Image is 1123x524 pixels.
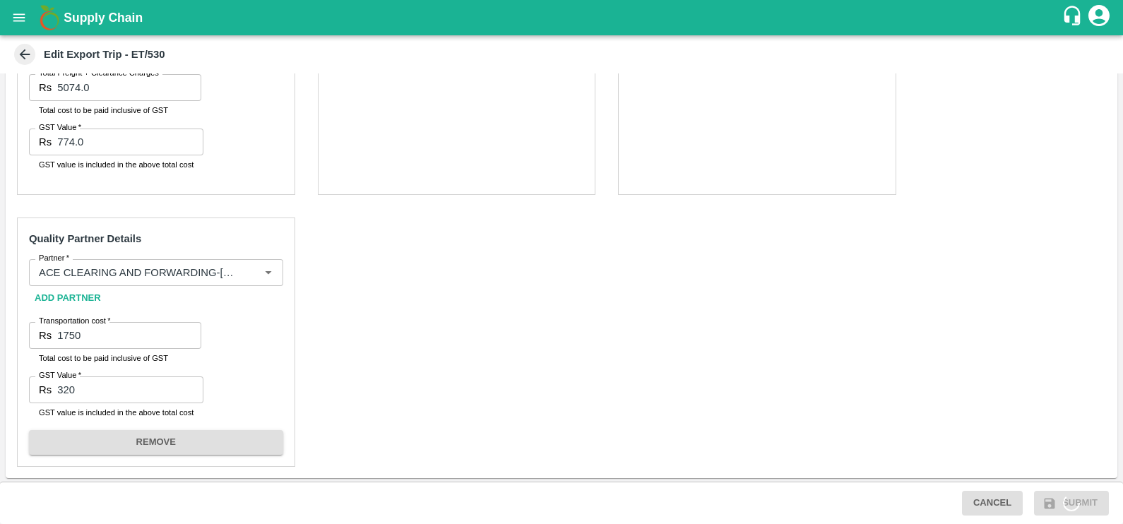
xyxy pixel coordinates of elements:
p: Total cost to be paid inclusive of GST [39,104,191,117]
label: Partner [39,253,69,264]
b: Edit Export Trip - ET/530 [44,49,165,60]
button: REMOVE [29,430,283,455]
label: GST Value [39,122,81,133]
label: GST Value [39,370,81,381]
b: Supply Chain [64,11,143,25]
p: Rs [39,328,52,343]
button: open drawer [3,1,35,34]
button: Open [259,263,278,282]
strong: Quality Partner Details [29,233,141,244]
p: Rs [39,134,52,150]
div: customer-support [1062,5,1086,30]
p: Total cost to be paid inclusive of GST [39,352,191,364]
img: logo [35,4,64,32]
div: account of current user [1086,3,1112,32]
p: Rs [39,80,52,95]
p: GST value is included in the above total cost [39,158,194,171]
p: GST value is included in the above total cost [39,406,194,419]
label: Transportation cost [39,316,110,327]
input: GST Included in the above cost [57,129,203,155]
input: GST Included in the above cost [57,376,203,403]
input: Select Partner [33,263,237,282]
label: Total Freight + Clearance Charges [39,68,163,79]
button: Add Partner [29,286,107,311]
p: Rs [39,382,52,398]
a: Supply Chain [64,8,1062,28]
